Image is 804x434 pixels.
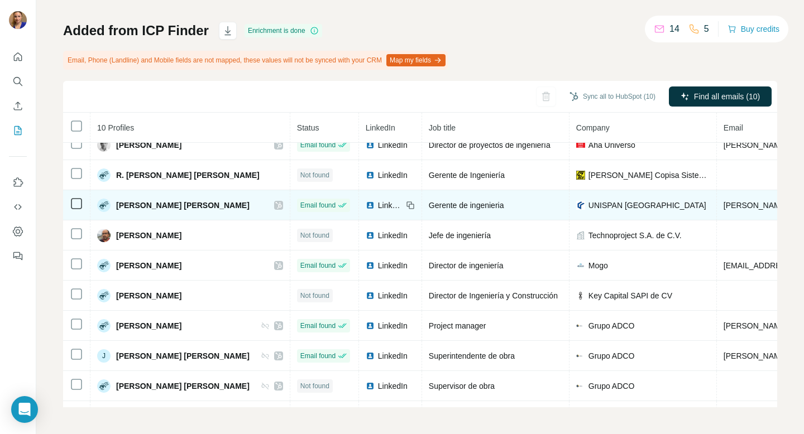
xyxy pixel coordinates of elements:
[669,86,772,107] button: Find all emails (10)
[97,229,111,242] img: Avatar
[116,230,181,241] span: [PERSON_NAME]
[245,24,322,37] div: Enrichment is done
[562,88,663,105] button: Sync all to HubSpot (10)
[366,291,375,300] img: LinkedIn logo
[300,351,336,361] span: Email found
[116,260,181,271] span: [PERSON_NAME]
[97,319,111,332] img: Avatar
[588,290,672,301] span: Key Capital SAPI de CV
[97,199,111,212] img: Avatar
[97,168,111,182] img: Avatar
[576,382,585,390] img: company-logo
[429,382,495,390] span: Supervisor de obra
[588,350,634,361] span: Grupo ADCO
[366,382,375,390] img: LinkedIn logo
[429,261,504,270] span: Director de ingeniería
[300,321,336,331] span: Email found
[97,289,111,302] img: Avatar
[429,291,558,300] span: Director de Ingeniería y Construcción
[9,172,27,192] button: Use Surfe on LinkedIn
[300,381,329,391] span: Not found
[9,197,27,217] button: Use Surfe API
[378,380,408,392] span: LinkedIn
[378,200,403,211] span: LinkedIn
[429,201,504,210] span: Gerente de ingenieria
[297,123,319,132] span: Status
[9,96,27,116] button: Enrich CSV
[588,380,634,392] span: Grupo ADCO
[116,139,181,151] span: [PERSON_NAME]
[300,261,336,271] span: Email found
[724,123,743,132] span: Email
[366,141,375,150] img: LinkedIn logo
[116,290,181,301] span: [PERSON_NAME]
[97,349,111,363] div: J
[300,200,336,210] span: Email found
[366,123,395,132] span: LinkedIn
[429,231,491,240] span: Jefe de ingeniería
[588,260,608,271] span: Mogo
[97,123,134,132] span: 10 Profiles
[576,321,585,330] img: company-logo
[63,51,448,70] div: Email, Phone (Landline) and Mobile fields are not mapped, these values will not be synced with yo...
[728,21,779,37] button: Buy credits
[366,261,375,270] img: LinkedIn logo
[429,141,551,150] span: Director de proyectos de ingeniería
[588,230,682,241] span: Technoproject S.A. de C.V.
[588,320,634,331] span: Grupo ADCO
[63,22,209,40] h1: Added from ICP Finder
[300,140,336,150] span: Email found
[429,351,515,360] span: Superintendente de obra
[378,170,408,181] span: LinkedIn
[694,91,760,102] span: Find all emails (10)
[9,11,27,29] img: Avatar
[378,260,408,271] span: LinkedIn
[429,123,456,132] span: Job title
[300,170,329,180] span: Not found
[9,47,27,67] button: Quick start
[669,22,679,36] p: 14
[588,170,710,181] span: [PERSON_NAME] Copisa Sistemas Mexicanos S.A. de C.V.
[576,123,610,132] span: Company
[97,379,111,393] img: Avatar
[576,141,585,150] img: company-logo
[300,291,329,301] span: Not found
[576,201,585,210] img: company-logo
[576,261,585,270] img: company-logo
[366,351,375,360] img: LinkedIn logo
[588,139,635,151] span: Aha Universo
[366,321,375,330] img: LinkedIn logo
[704,22,709,36] p: 5
[429,321,486,330] span: Project manager
[9,221,27,242] button: Dashboard
[9,71,27,91] button: Search
[116,380,250,392] span: [PERSON_NAME] [PERSON_NAME]
[378,139,408,151] span: LinkedIn
[378,350,408,361] span: LinkedIn
[429,171,505,180] span: Gerente de Ingeniería
[9,120,27,141] button: My lists
[300,230,329,240] span: Not found
[97,138,111,152] img: Avatar
[366,231,375,240] img: LinkedIn logo
[97,259,111,272] img: Avatar
[11,396,38,423] div: Open Intercom Messenger
[576,351,585,360] img: company-logo
[366,171,375,180] img: LinkedIn logo
[116,170,260,181] span: R. [PERSON_NAME] [PERSON_NAME]
[116,200,250,211] span: [PERSON_NAME] [PERSON_NAME]
[378,230,408,241] span: LinkedIn
[378,320,408,331] span: LinkedIn
[378,290,408,301] span: LinkedIn
[366,201,375,210] img: LinkedIn logo
[116,320,181,331] span: [PERSON_NAME]
[386,54,446,66] button: Map my fields
[588,200,706,211] span: UNISPAN [GEOGRAPHIC_DATA]
[576,291,585,300] img: company-logo
[9,246,27,266] button: Feedback
[116,350,250,361] span: [PERSON_NAME] [PERSON_NAME]
[576,171,585,180] img: company-logo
